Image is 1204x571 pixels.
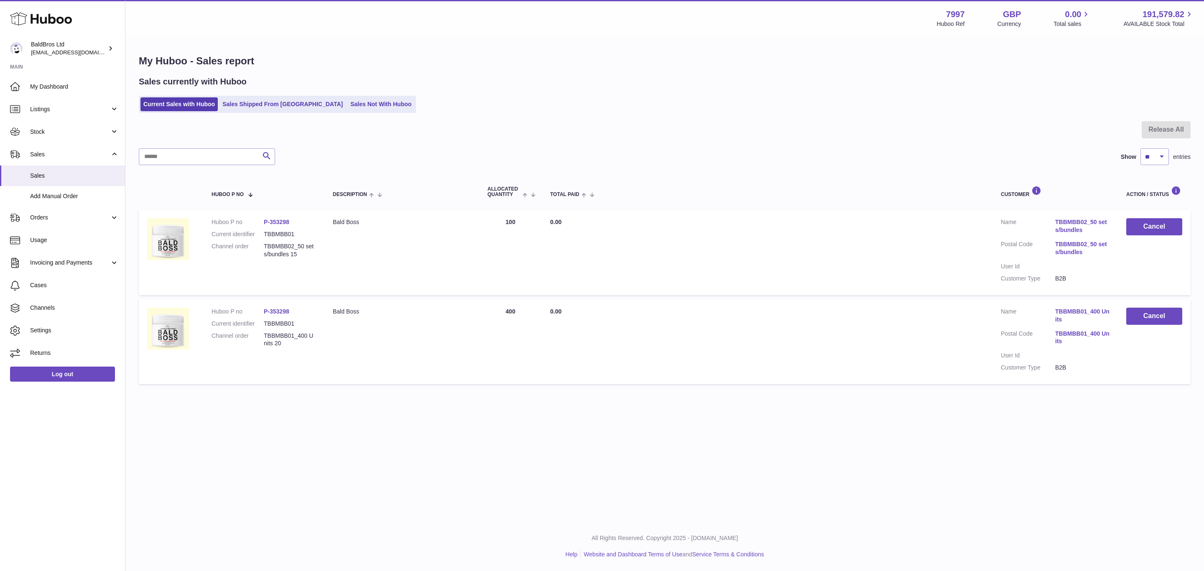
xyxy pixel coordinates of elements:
[1053,20,1091,28] span: Total sales
[30,172,119,180] span: Sales
[487,186,520,197] span: ALLOCATED Quantity
[264,230,316,238] dd: TBBMBB01
[997,20,1021,28] div: Currency
[1055,240,1110,256] a: TBBMBB02_50 sets/bundles
[347,97,414,111] a: Sales Not With Huboo
[132,534,1197,542] p: All Rights Reserved. Copyright 2025 - [DOMAIN_NAME]
[1126,218,1182,235] button: Cancel
[30,326,119,334] span: Settings
[584,551,682,558] a: Website and Dashboard Terms of Use
[31,41,106,56] div: BaldBros Ltd
[212,320,264,328] dt: Current identifier
[219,97,346,111] a: Sales Shipped From [GEOGRAPHIC_DATA]
[30,236,119,244] span: Usage
[264,308,289,315] a: P-353298
[10,367,115,382] a: Log out
[1001,218,1055,236] dt: Name
[1001,308,1055,326] dt: Name
[264,219,289,225] a: P-353298
[479,299,542,384] td: 400
[581,551,764,558] li: and
[147,218,189,260] img: 79971687853618.png
[30,214,110,222] span: Orders
[333,192,367,197] span: Description
[550,192,579,197] span: Total paid
[212,332,264,348] dt: Channel order
[550,308,561,315] span: 0.00
[1055,330,1110,346] a: TBBMBB01_400 Units
[1001,330,1055,348] dt: Postal Code
[1121,153,1136,161] label: Show
[566,551,578,558] a: Help
[692,551,764,558] a: Service Terms & Conditions
[30,83,119,91] span: My Dashboard
[264,320,316,328] dd: TBBMBB01
[1001,186,1110,197] div: Customer
[1003,9,1021,20] strong: GBP
[1055,275,1110,283] dd: B2B
[31,49,123,56] span: [EMAIL_ADDRESS][DOMAIN_NAME]
[550,219,561,225] span: 0.00
[1126,186,1182,197] div: Action / Status
[147,308,189,349] img: 79971687853618.png
[264,332,316,348] dd: TBBMBB01_400 Units 20
[212,218,264,226] dt: Huboo P no
[333,308,471,316] div: Bald Boss
[212,230,264,238] dt: Current identifier
[333,218,471,226] div: Bald Boss
[1143,9,1184,20] span: 191,579.82
[1065,9,1082,20] span: 0.00
[139,54,1191,68] h1: My Huboo - Sales report
[30,150,110,158] span: Sales
[30,281,119,289] span: Cases
[10,42,23,55] img: internalAdmin-7997@internal.huboo.com
[1001,352,1055,359] dt: User Id
[1053,9,1091,28] a: 0.00 Total sales
[1001,364,1055,372] dt: Customer Type
[1126,308,1182,325] button: Cancel
[1173,153,1191,161] span: entries
[1123,9,1194,28] a: 191,579.82 AVAILABLE Stock Total
[1055,308,1110,324] a: TBBMBB01_400 Units
[30,259,110,267] span: Invoicing and Payments
[30,192,119,200] span: Add Manual Order
[30,128,110,136] span: Stock
[1123,20,1194,28] span: AVAILABLE Stock Total
[264,242,316,258] dd: TBBMBB02_50 sets/bundles 15
[139,76,247,87] h2: Sales currently with Huboo
[1055,218,1110,234] a: TBBMBB02_50 sets/bundles
[479,210,542,295] td: 100
[212,242,264,258] dt: Channel order
[1001,240,1055,258] dt: Postal Code
[1001,275,1055,283] dt: Customer Type
[1055,364,1110,372] dd: B2B
[212,308,264,316] dt: Huboo P no
[30,349,119,357] span: Returns
[140,97,218,111] a: Current Sales with Huboo
[937,20,965,28] div: Huboo Ref
[1001,263,1055,270] dt: User Id
[946,9,965,20] strong: 7997
[30,304,119,312] span: Channels
[30,105,110,113] span: Listings
[212,192,244,197] span: Huboo P no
